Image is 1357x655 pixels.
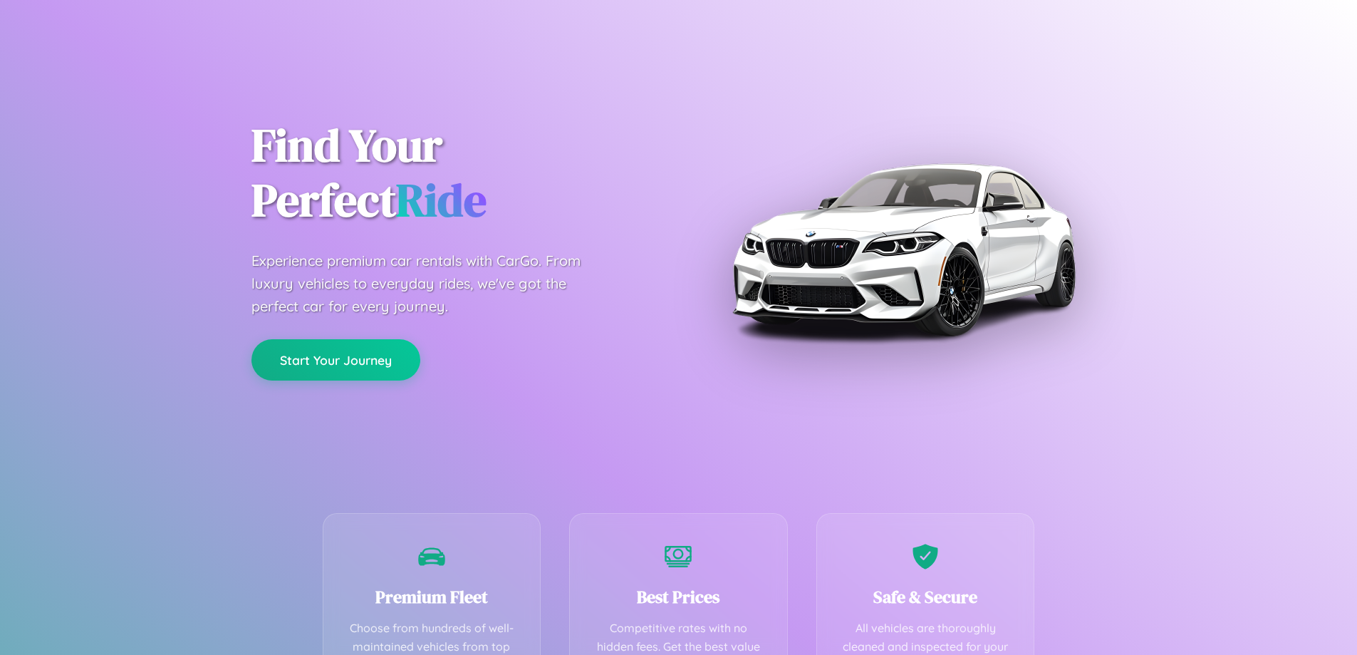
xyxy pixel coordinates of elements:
[251,118,657,228] h1: Find Your Perfect
[396,169,487,231] span: Ride
[591,585,766,609] h3: Best Prices
[345,585,519,609] h3: Premium Fleet
[838,585,1013,609] h3: Safe & Secure
[725,71,1081,428] img: Premium BMW car rental vehicle
[251,339,420,381] button: Start Your Journey
[251,249,608,318] p: Experience premium car rentals with CarGo. From luxury vehicles to everyday rides, we've got the ...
